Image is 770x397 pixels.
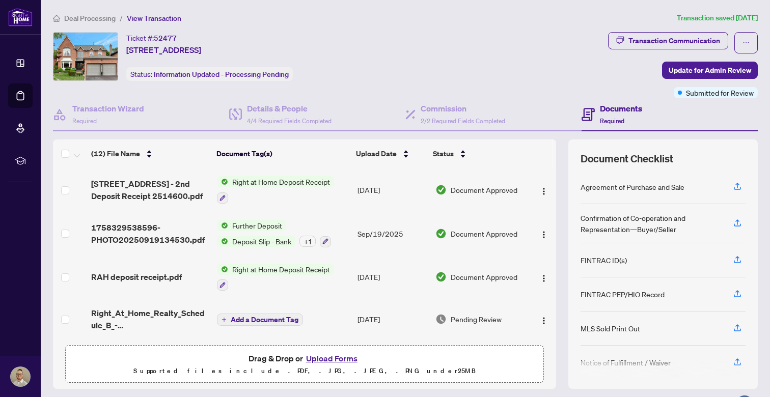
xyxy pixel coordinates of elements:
[91,271,182,283] span: RAH deposit receipt.pdf
[212,139,352,168] th: Document Tag(s)
[628,33,720,49] div: Transaction Communication
[217,220,331,247] button: Status IconFurther DepositStatus IconDeposit Slip - Bank+1
[581,357,671,368] div: Notice of Fulfillment / Waiver
[127,14,181,23] span: View Transaction
[53,15,60,22] span: home
[536,225,552,242] button: Logo
[228,176,334,187] span: Right at Home Deposit Receipt
[451,271,517,282] span: Document Approved
[247,102,332,115] h4: Details & People
[429,139,526,168] th: Status
[729,361,760,392] button: Open asap
[217,314,303,326] button: Add a Document Tag
[154,70,289,79] span: Information Updated - Processing Pending
[600,117,624,125] span: Required
[120,12,123,24] li: /
[353,256,431,299] td: [DATE]
[222,317,227,322] span: plus
[581,254,627,266] div: FINTRAC ID(s)
[536,311,552,327] button: Logo
[72,365,537,377] p: Supported files include .PDF, .JPG, .JPEG, .PNG under 25 MB
[600,102,642,115] h4: Documents
[126,32,177,44] div: Ticket #:
[299,236,316,247] div: + 1
[249,352,361,365] span: Drag & Drop or
[126,67,293,81] div: Status:
[421,102,505,115] h4: Commission
[217,236,228,247] img: Status Icon
[228,220,286,231] span: Further Deposit
[540,317,548,325] img: Logo
[87,139,212,168] th: (12) File Name
[66,346,543,383] span: Drag & Drop orUpload FormsSupported files include .PDF, .JPG, .JPEG, .PNG under25MB
[662,62,758,79] button: Update for Admin Review
[581,181,684,192] div: Agreement of Purchase and Sale
[228,236,295,247] span: Deposit Slip - Bank
[352,139,429,168] th: Upload Date
[217,176,334,204] button: Status IconRight at Home Deposit Receipt
[669,62,751,78] span: Update for Admin Review
[353,212,431,256] td: Sep/19/2025
[581,212,721,235] div: Confirmation of Co-operation and Representation—Buyer/Seller
[435,271,447,282] img: Document Status
[91,221,209,246] span: 1758329538596-PHOTO20250919134530.pdf
[451,228,517,239] span: Document Approved
[581,152,673,166] span: Document Checklist
[677,12,758,24] article: Transaction saved [DATE]
[126,44,201,56] span: [STREET_ADDRESS]
[303,352,361,365] button: Upload Forms
[64,14,116,23] span: Deal Processing
[247,117,332,125] span: 4/4 Required Fields Completed
[53,33,118,80] img: IMG-W12352785_1.jpg
[451,184,517,195] span: Document Approved
[72,117,97,125] span: Required
[8,8,33,26] img: logo
[433,148,454,159] span: Status
[540,274,548,282] img: Logo
[353,168,431,212] td: [DATE]
[231,316,298,323] span: Add a Document Tag
[536,182,552,198] button: Logo
[435,184,447,195] img: Document Status
[91,178,209,202] span: [STREET_ADDRESS] - 2nd Deposit Receipt 2514600.pdf
[686,87,754,98] span: Submitted for Review
[72,102,144,115] h4: Transaction Wizard
[217,220,228,231] img: Status Icon
[217,264,334,291] button: Status IconRight at Home Deposit Receipt
[581,323,640,334] div: MLS Sold Print Out
[608,32,728,49] button: Transaction Communication
[353,339,431,372] td: [DATE]
[421,117,505,125] span: 2/2 Required Fields Completed
[217,313,303,326] button: Add a Document Tag
[91,307,209,331] span: Right_At_Home_Realty_Schedule_B_-_Agreement_of_Purchase_and_Sale_-_Signed.pdf
[540,231,548,239] img: Logo
[217,176,228,187] img: Status Icon
[540,187,548,195] img: Logo
[11,367,30,386] img: Profile Icon
[581,289,665,300] div: FINTRAC PEP/HIO Record
[743,39,750,46] span: ellipsis
[451,314,502,325] span: Pending Review
[353,299,431,339] td: [DATE]
[435,228,447,239] img: Document Status
[356,148,397,159] span: Upload Date
[435,314,447,325] img: Document Status
[228,264,334,275] span: Right at Home Deposit Receipt
[154,34,177,43] span: 52477
[91,148,140,159] span: (12) File Name
[536,269,552,285] button: Logo
[217,264,228,275] img: Status Icon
